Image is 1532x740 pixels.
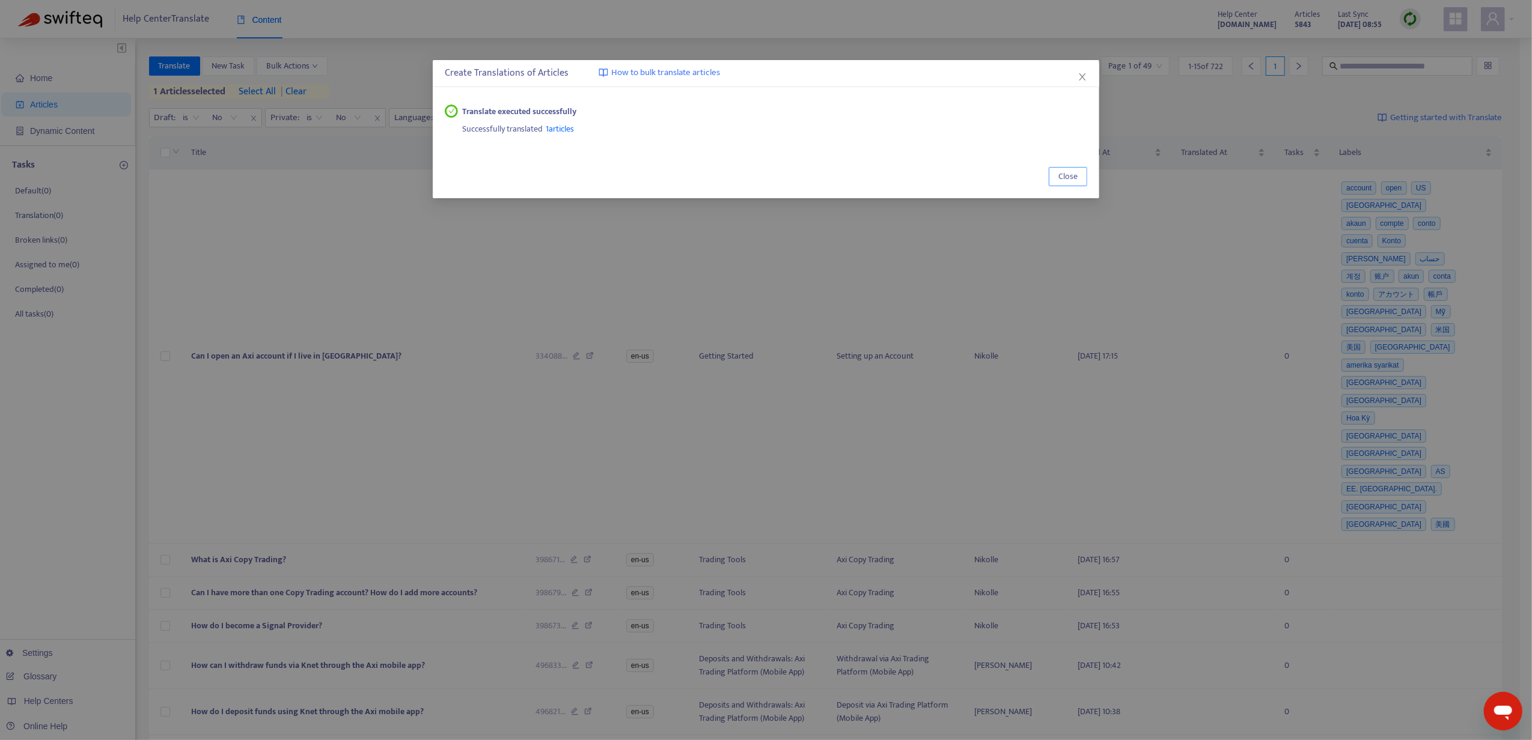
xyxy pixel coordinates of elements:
div: Successfully translated [463,118,1087,136]
button: Close [1076,70,1089,83]
span: Close [1058,170,1078,183]
button: Close [1049,167,1087,186]
span: close [1078,72,1087,82]
strong: Translate executed successfully [463,105,577,118]
span: 1 articles [546,122,575,136]
img: image-link [599,68,608,77]
iframe: Button to launch messaging window [1484,692,1522,730]
div: Create Translations of Articles [445,66,1087,80]
span: How to bulk translate articles [611,66,720,80]
a: How to bulk translate articles [599,66,720,80]
span: check [448,108,455,114]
